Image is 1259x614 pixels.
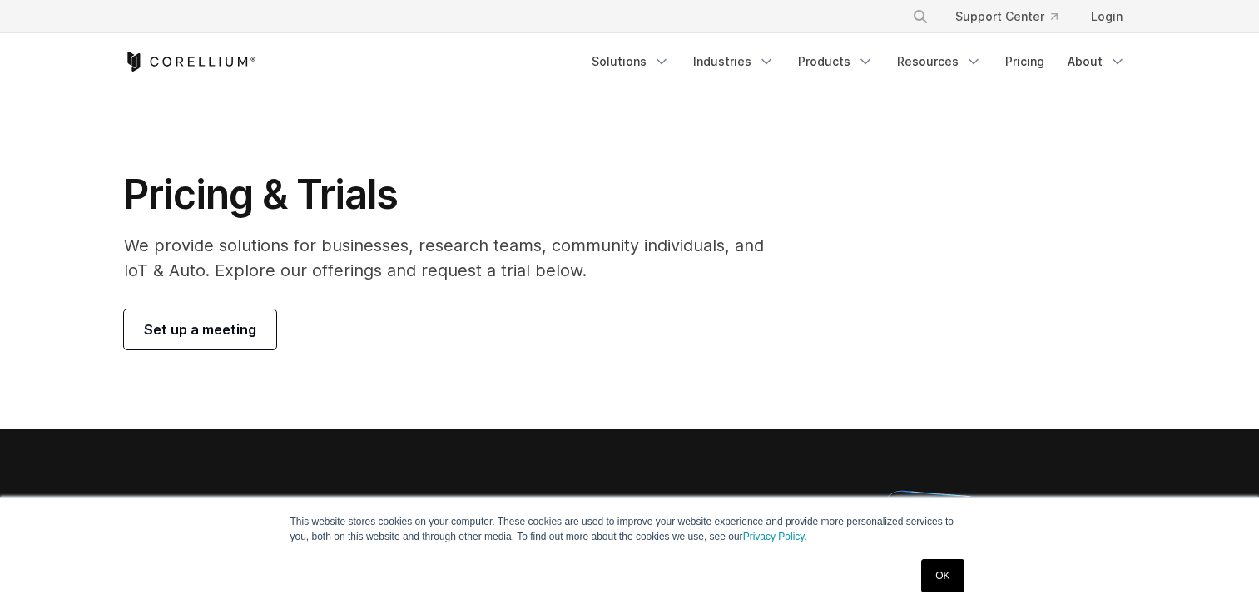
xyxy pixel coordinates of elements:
a: Login [1078,2,1136,32]
a: Set up a meeting [124,309,276,349]
span: Set up a meeting [144,319,256,339]
div: Navigation Menu [582,47,1136,77]
a: About [1058,47,1136,77]
a: Pricing [995,47,1054,77]
div: Navigation Menu [892,2,1136,32]
a: Privacy Policy. [743,531,807,542]
a: Solutions [582,47,680,77]
a: Corellium Home [124,52,256,72]
h1: Pricing & Trials [124,170,787,220]
a: Support Center [942,2,1071,32]
a: Products [788,47,884,77]
p: We provide solutions for businesses, research teams, community individuals, and IoT & Auto. Explo... [124,233,787,283]
a: Resources [887,47,992,77]
a: OK [921,559,964,592]
p: This website stores cookies on your computer. These cookies are used to improve your website expe... [290,514,969,544]
button: Search [905,2,935,32]
a: Industries [683,47,785,77]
